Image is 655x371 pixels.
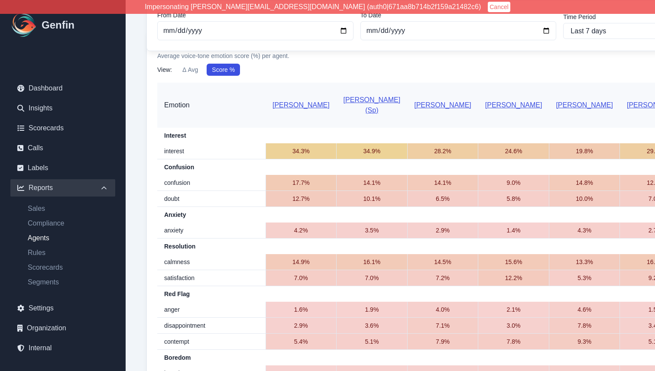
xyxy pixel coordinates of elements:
th: Emotion [157,83,266,128]
a: Calls [10,139,115,157]
td: anger [157,302,266,318]
td: 2.9% [407,223,478,239]
td: 7.8% [549,318,620,334]
td: 19.8% [549,143,620,159]
td: disappointment [157,318,266,334]
a: [PERSON_NAME] (Sp) [344,96,401,114]
td: 1.6% [266,302,337,318]
a: Organization [10,319,115,337]
td: 10.1% [337,191,408,207]
td: 15.6% [478,254,549,270]
a: Rules [21,248,115,258]
a: Settings [10,300,115,317]
a: Dashboard [10,80,115,97]
td: 17.7% [266,175,337,191]
td: satisfaction [157,270,266,286]
td: 9.3% [549,334,620,350]
td: 12.2% [478,270,549,286]
td: 1.9% [337,302,408,318]
h1: Genfin [42,18,75,32]
a: Scorecards [10,119,115,137]
td: 14.8% [549,175,620,191]
a: Labels [10,159,115,177]
td: 3.6% [337,318,408,334]
img: Logo [10,11,38,39]
a: [PERSON_NAME] [556,101,613,109]
td: anxiety [157,223,266,239]
td: 14.1% [407,175,478,191]
td: contempt [157,334,266,350]
td: 4.3% [549,223,620,239]
td: 10.0% [549,191,620,207]
td: 3.0% [478,318,549,334]
td: 34.3% [266,143,337,159]
button: Cancel [488,2,510,12]
td: 5.4% [266,334,337,350]
td: 4.6% [549,302,620,318]
td: 28.2% [407,143,478,159]
td: 16.1% [337,254,408,270]
td: interest [157,143,266,159]
td: 5.3% [549,270,620,286]
td: 6.5% [407,191,478,207]
td: 5.8% [478,191,549,207]
a: [PERSON_NAME] [414,101,471,109]
td: 14.1% [337,175,408,191]
td: 7.8% [478,334,549,350]
button: Score % [207,64,240,76]
a: [PERSON_NAME] [272,101,330,109]
button: Δ Avg [177,64,203,76]
td: doubt [157,191,266,207]
td: 14.5% [407,254,478,270]
td: confusion [157,175,266,191]
a: Insights [10,100,115,117]
label: From Date [157,11,353,19]
td: 7.0% [266,270,337,286]
a: [PERSON_NAME] [485,101,542,109]
td: 9.0% [478,175,549,191]
div: Reports [10,179,115,197]
td: 4.2% [266,223,337,239]
td: 14.9% [266,254,337,270]
td: 7.9% [407,334,478,350]
td: 1.4% [478,223,549,239]
a: Segments [21,277,115,287]
td: 2.9% [266,318,337,334]
td: 13.3% [549,254,620,270]
td: 3.5% [337,223,408,239]
td: 7.1% [407,318,478,334]
a: Sales [21,203,115,214]
td: 4.0% [407,302,478,318]
a: Scorecards [21,262,115,273]
td: 12.7% [266,191,337,207]
td: 2.1% [478,302,549,318]
td: 5.1% [337,334,408,350]
td: 34.9% [337,143,408,159]
span: View: [157,65,172,74]
label: To Date [360,11,557,19]
a: Compliance [21,218,115,229]
a: Agents [21,233,115,243]
td: calmness [157,254,266,270]
td: 7.2% [407,270,478,286]
a: Internal [10,339,115,357]
td: 7.0% [337,270,408,286]
td: 24.6% [478,143,549,159]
